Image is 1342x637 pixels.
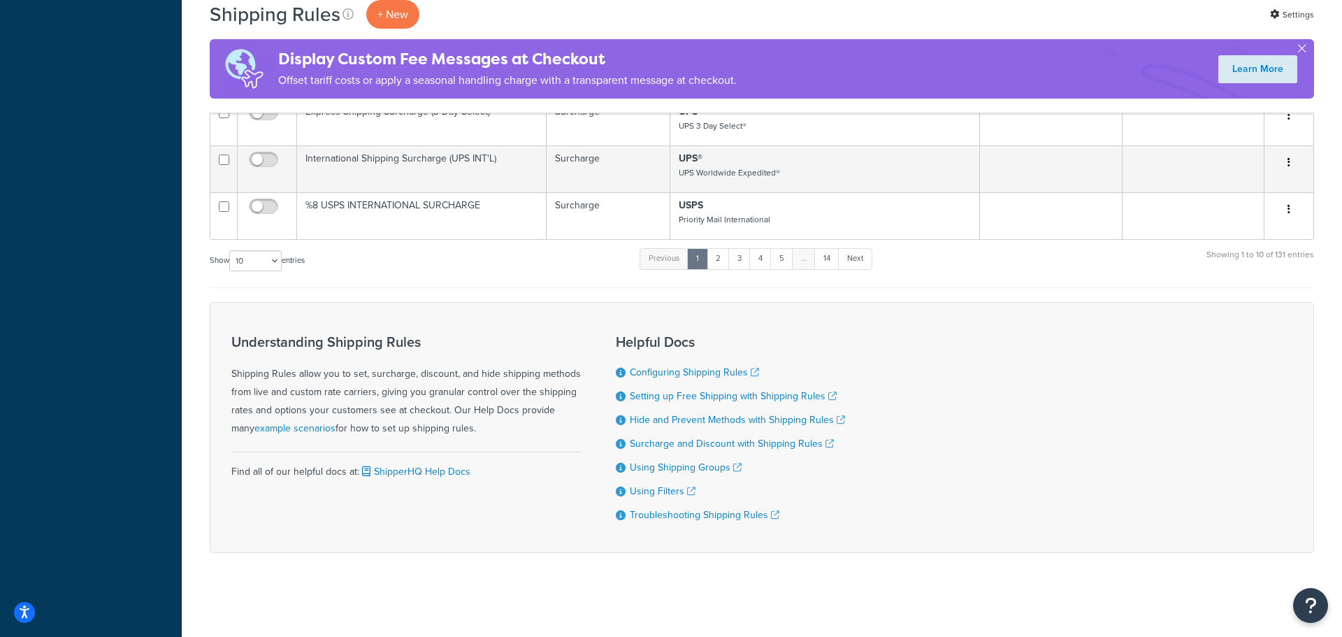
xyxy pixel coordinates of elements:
td: Surcharge [547,99,670,145]
label: Show entries [210,250,305,271]
strong: UPS® [679,151,702,166]
a: 3 [728,248,751,269]
a: Next [838,248,872,269]
td: Express Shipping Surcharge (3 Day Select) [297,99,547,145]
a: Troubleshooting Shipping Rules [630,508,779,522]
a: Setting up Free Shipping with Shipping Rules [630,389,837,403]
a: Settings [1270,5,1314,24]
a: Previous [640,248,688,269]
a: 4 [749,248,772,269]
a: … [792,248,816,269]
div: Showing 1 to 10 of 131 entries [1206,247,1314,277]
div: Find all of our helpful docs at: [231,452,581,481]
select: Showentries [229,250,282,271]
a: Using Shipping Groups [630,460,742,475]
a: 14 [814,248,839,269]
h1: Shipping Rules [210,1,340,28]
a: example scenarios [254,421,335,436]
a: Learn More [1218,55,1297,83]
td: International Shipping Surcharge (UPS INT'L) [297,145,547,192]
small: Priority Mail International [679,213,770,226]
a: 1 [687,248,708,269]
td: Surcharge [547,192,670,239]
p: Offset tariff costs or apply a seasonal handling charge with a transparent message at checkout. [278,71,737,90]
h4: Display Custom Fee Messages at Checkout [278,48,737,71]
h3: Understanding Shipping Rules [231,334,581,350]
small: UPS 3 Day Select® [679,120,746,132]
button: Open Resource Center [1293,588,1328,623]
a: Hide and Prevent Methods with Shipping Rules [630,413,845,427]
td: Surcharge [547,145,670,192]
strong: USPS [679,198,703,213]
a: Surcharge and Discount with Shipping Rules [630,436,834,451]
small: UPS Worldwide Expedited® [679,166,780,179]
a: 2 [707,248,730,269]
img: duties-banner-06bc72dcb5fe05cb3f9472aba00be2ae8eb53ab6f0d8bb03d382ba314ac3c341.png [210,39,278,99]
h3: Helpful Docs [616,334,845,350]
a: ShipperHQ Help Docs [359,464,470,479]
td: %8 USPS INTERNATIONAL SURCHARGE [297,192,547,239]
div: Shipping Rules allow you to set, surcharge, discount, and hide shipping methods from live and cus... [231,334,581,438]
a: Using Filters [630,484,695,499]
a: 5 [770,248,793,269]
a: Configuring Shipping Rules [630,365,759,380]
